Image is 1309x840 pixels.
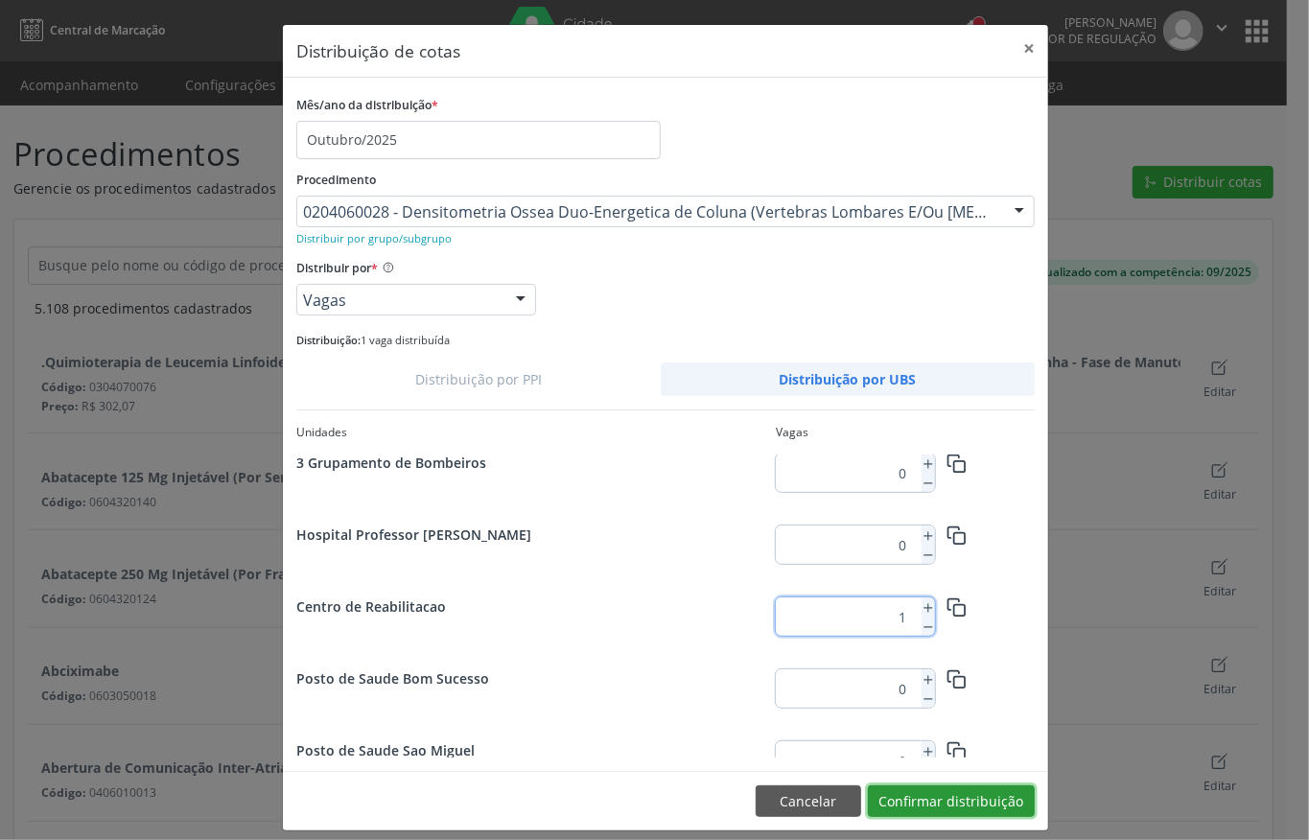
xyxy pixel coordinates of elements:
label: Procedimento [296,166,376,196]
small: 1 vaga distribuída [296,333,450,347]
button: Close [1010,25,1048,72]
button: Cancelar [756,785,861,818]
div: Vagas [776,424,808,441]
small: Distribuir por grupo/subgrupo [296,231,452,245]
div: Centro de Reabilitacao [296,596,776,617]
span: Distribuição: [296,333,361,347]
a: Distribuição por UBS [661,362,1036,396]
span: Vagas [303,291,497,310]
a: Distribuir por grupo/subgrupo [296,228,452,246]
ion-icon: help circle outline [378,254,395,274]
a: Distribuição por PPI [296,362,661,396]
div: Posto de Saude Sao Miguel [296,740,776,760]
div: 3 Grupamento de Bombeiros [296,453,776,473]
label: Mês/ano da distribuição [296,91,438,121]
input: Selecione o mês/ano [296,121,661,159]
div: Unidades [296,424,776,441]
div: Hospital Professor [PERSON_NAME] [296,525,776,545]
span: 0204060028 - Densitometria Ossea Duo-Energetica de Coluna (Vertebras Lombares E/Ou [MEDICAL_DATA]) [303,202,995,222]
button: Confirmar distribuição [868,785,1035,818]
h5: Distribuição de cotas [296,38,460,63]
div: Posto de Saude Bom Sucesso [296,668,776,688]
label: Distribuir por [296,254,378,284]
